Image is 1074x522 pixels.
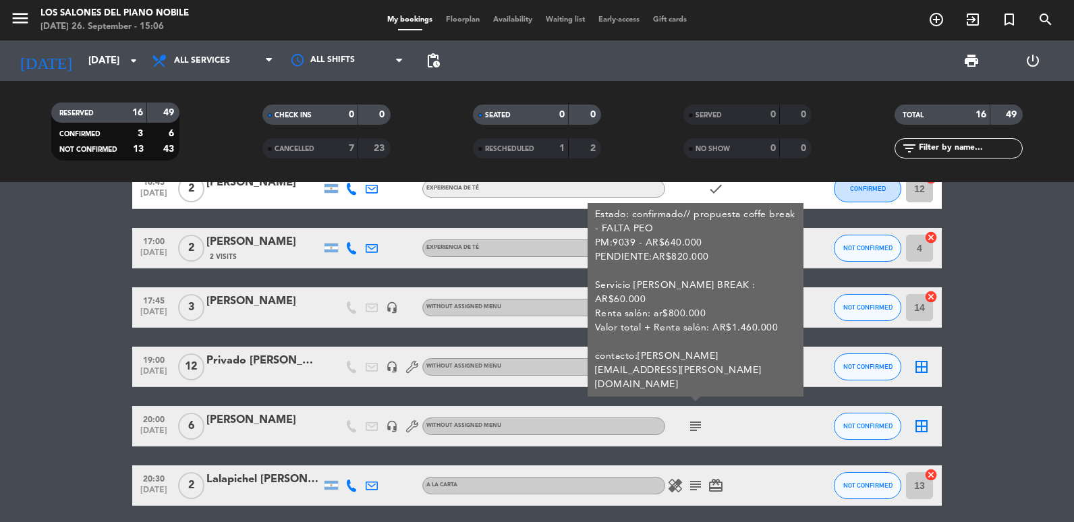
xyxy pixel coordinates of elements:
i: card_giftcard [708,477,724,494]
i: headset_mic [386,361,398,373]
span: [DATE] [137,486,171,501]
strong: 6 [169,129,177,138]
span: 6 [178,413,204,440]
span: All services [174,56,230,65]
strong: 16 [132,108,143,117]
span: Availability [486,16,539,24]
span: NOT CONFIRMED [59,146,117,153]
div: Privado [PERSON_NAME][GEOGRAPHIC_DATA][PERSON_NAME] [206,352,321,370]
i: turned_in_not [1001,11,1017,28]
div: Lalapichel [PERSON_NAME] [206,471,321,488]
span: 20:00 [137,411,171,426]
span: CHECK INS [275,112,312,119]
span: 17:45 [137,292,171,308]
span: Floorplan [439,16,486,24]
span: 17:00 [137,233,171,248]
button: NOT CONFIRMED [834,413,901,440]
button: NOT CONFIRMED [834,235,901,262]
i: filter_list [901,140,917,156]
span: CONFIRMED [59,131,101,138]
span: 2 [178,175,204,202]
span: Without assigned menu [426,364,501,369]
span: NOT CONFIRMED [843,303,893,311]
div: [PERSON_NAME] [206,233,321,251]
span: 2 [178,235,204,262]
i: subject [687,418,704,434]
span: Without assigned menu [426,304,501,310]
i: [DATE] [10,46,82,76]
i: subject [687,477,704,494]
i: headset_mic [386,301,398,314]
span: My bookings [380,16,439,24]
button: CONFIRMED [834,175,901,202]
div: [DATE] 26. September - 15:06 [40,20,189,34]
span: [DATE] [137,426,171,442]
i: arrow_drop_down [125,53,142,69]
strong: 0 [770,110,776,119]
strong: 3 [138,129,143,138]
strong: 0 [349,110,354,119]
strong: 49 [1006,110,1019,119]
span: TOTAL [903,112,924,119]
span: 20:30 [137,470,171,486]
strong: 0 [379,110,387,119]
i: cancel [924,231,938,244]
button: NOT CONFIRMED [834,353,901,380]
span: [DATE] [137,367,171,382]
strong: 0 [559,110,565,119]
strong: 2 [590,144,598,153]
span: EXPERIENCIA DE TÉ [426,185,479,191]
strong: 23 [374,144,387,153]
span: CONFIRMED [850,185,886,192]
div: [PERSON_NAME] [206,174,321,192]
strong: 49 [163,108,177,117]
span: Gift cards [646,16,694,24]
span: EXPERIENCIA DE TÉ [426,245,479,250]
strong: 0 [801,110,809,119]
span: RESERVED [59,110,94,117]
i: check [708,181,724,197]
strong: 0 [590,110,598,119]
i: search [1038,11,1054,28]
strong: 1 [559,144,565,153]
span: A LA CARTA [426,482,457,488]
i: exit_to_app [965,11,981,28]
strong: 0 [801,144,809,153]
i: border_all [913,359,930,375]
span: 19:00 [137,351,171,367]
span: [DATE] [137,248,171,264]
div: [PERSON_NAME] [206,293,321,310]
i: power_settings_new [1025,53,1041,69]
div: Estado: confirmado// propuesta coffe break - FALTA PEO PM:9039 - AR$640.000 PENDIENTE:AR$820.000 ... [595,208,797,392]
span: NO SHOW [696,146,730,152]
i: add_circle_outline [928,11,944,28]
i: headset_mic [386,420,398,432]
div: LOG OUT [1002,40,1065,81]
span: NOT CONFIRMED [843,422,893,430]
span: CANCELLED [275,146,314,152]
span: SEATED [485,112,511,119]
span: Early-access [592,16,646,24]
span: Waiting list [539,16,592,24]
strong: 0 [770,144,776,153]
span: 2 Visits [210,252,237,262]
span: SERVED [696,112,722,119]
input: Filter by name... [917,141,1022,156]
span: NOT CONFIRMED [843,244,893,252]
div: [PERSON_NAME] [206,411,321,429]
button: menu [10,8,30,33]
button: NOT CONFIRMED [834,294,901,321]
span: NOT CONFIRMED [843,482,893,489]
div: Los Salones del Piano Nobile [40,7,189,20]
i: healing [667,477,683,494]
span: Without assigned menu [426,423,501,428]
strong: 7 [349,144,354,153]
span: RESCHEDULED [485,146,534,152]
strong: 16 [976,110,986,119]
span: print [963,53,980,69]
span: 3 [178,294,204,321]
i: menu [10,8,30,28]
strong: 13 [133,144,144,154]
span: 2 [178,472,204,499]
button: NOT CONFIRMED [834,472,901,499]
